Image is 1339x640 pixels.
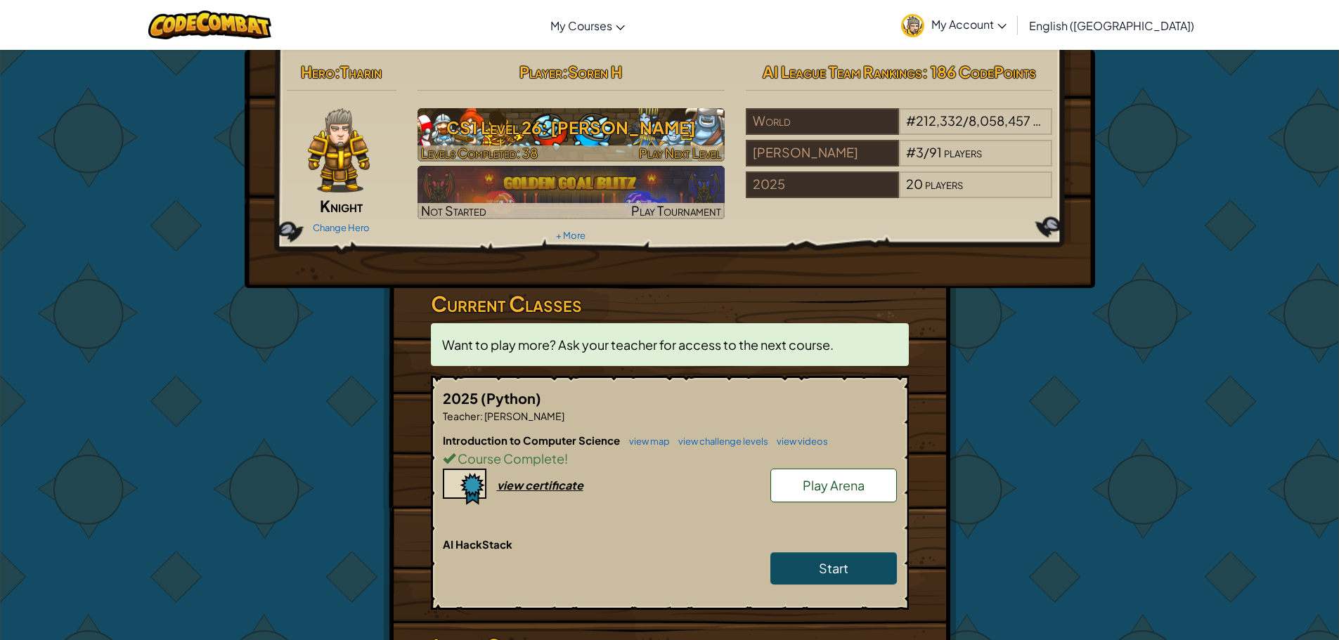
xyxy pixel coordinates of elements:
[916,144,924,160] span: 3
[639,145,721,161] span: Play Next Level
[480,410,483,422] span: :
[497,478,583,492] div: view certificate
[803,477,865,493] span: Play Arena
[1022,6,1201,44] a: English ([GEOGRAPHIC_DATA])
[308,108,370,192] img: knight-pose.png
[963,112,969,129] span: /
[340,62,382,81] span: Tharin
[556,230,586,241] a: + More
[770,436,828,447] a: view videos
[418,108,725,162] a: Play Next Level
[746,140,899,166] div: [PERSON_NAME]
[418,112,725,143] h3: CS1 Level 26: [PERSON_NAME]
[519,62,562,81] span: Player
[564,450,568,466] span: !
[443,410,480,422] span: Teacher
[421,145,538,161] span: Levels Completed: 38
[418,166,725,219] a: Not StartedPlay Tournament
[906,144,916,160] span: #
[746,171,899,198] div: 2025
[969,112,1030,129] span: 8,058,457
[1029,18,1194,33] span: English ([GEOGRAPHIC_DATA])
[301,62,335,81] span: Hero
[944,144,982,160] span: players
[763,62,922,81] span: AI League Team Rankings
[770,552,897,585] a: Start
[443,478,583,492] a: view certificate
[335,62,340,81] span: :
[418,108,725,162] img: CS1 Level 26: Wakka Maul
[746,153,1053,169] a: [PERSON_NAME]#3/91players
[148,11,271,39] img: CodeCombat logo
[421,202,486,218] span: Not Started
[906,112,916,129] span: #
[924,144,929,160] span: /
[622,436,670,447] a: view map
[431,288,909,320] h3: Current Classes
[313,222,370,233] a: Change Hero
[901,14,924,37] img: avatar
[443,433,622,447] span: Introduction to Computer Science
[819,560,848,576] span: Start
[481,389,541,407] span: (Python)
[906,176,923,192] span: 20
[746,108,899,135] div: World
[483,410,564,422] span: [PERSON_NAME]
[922,62,1036,81] span: : 186 CodePoints
[631,202,721,218] span: Play Tournament
[746,122,1053,138] a: World#212,332/8,058,457players
[746,185,1053,201] a: 202520players
[320,196,363,216] span: Knight
[443,469,486,505] img: certificate-icon.png
[562,62,568,81] span: :
[550,18,612,33] span: My Courses
[443,389,481,407] span: 2025
[671,436,768,447] a: view challenge levels
[925,176,963,192] span: players
[931,17,1007,32] span: My Account
[929,144,942,160] span: 91
[543,6,632,44] a: My Courses
[455,450,564,466] span: Course Complete
[443,537,512,551] span: AI HackStack
[418,166,725,219] img: Golden Goal
[894,3,1014,47] a: My Account
[442,337,834,353] span: Want to play more? Ask your teacher for access to the next course.
[916,112,963,129] span: 212,332
[568,62,622,81] span: Soren H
